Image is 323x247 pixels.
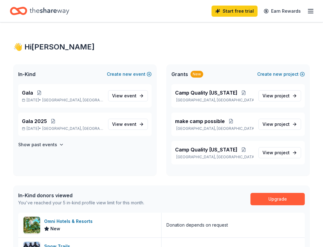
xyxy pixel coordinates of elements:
[22,126,103,131] p: [DATE] •
[42,126,103,131] span: [GEOGRAPHIC_DATA], [GEOGRAPHIC_DATA]
[107,70,152,78] button: Createnewevent
[175,89,237,96] span: Camp Quality [US_STATE]
[22,117,47,125] span: Gala 2025
[275,121,290,127] span: project
[258,119,301,130] a: View project
[175,126,254,131] p: [GEOGRAPHIC_DATA], [GEOGRAPHIC_DATA]
[166,221,228,229] div: Donation depends on request
[18,141,57,148] h4: Show past events
[18,199,144,207] div: You've reached your 5 in-kind profile view limit for this month.
[273,70,282,78] span: new
[22,98,103,103] p: [DATE] •
[22,89,33,96] span: Gala
[10,4,69,18] a: Home
[258,90,301,101] a: View project
[18,141,64,148] button: Show past events
[191,71,203,78] div: New
[175,117,225,125] span: make camp possible
[123,70,132,78] span: new
[42,98,103,103] span: [GEOGRAPHIC_DATA], [GEOGRAPHIC_DATA]
[175,98,254,103] p: [GEOGRAPHIC_DATA], [GEOGRAPHIC_DATA]
[258,147,301,158] a: View project
[108,90,148,101] a: View event
[124,121,136,127] span: event
[262,121,290,128] span: View
[262,149,290,156] span: View
[18,192,144,199] div: In-Kind donors viewed
[175,155,254,160] p: [GEOGRAPHIC_DATA], [GEOGRAPHIC_DATA]
[257,70,305,78] button: Createnewproject
[275,93,290,98] span: project
[13,42,310,52] div: 👋 Hi [PERSON_NAME]
[250,193,305,205] a: Upgrade
[175,146,237,153] span: Camp Quality [US_STATE]
[260,6,304,17] a: Earn Rewards
[275,150,290,155] span: project
[262,92,290,100] span: View
[112,92,136,100] span: View
[108,119,148,130] a: View event
[50,225,60,232] span: New
[212,6,258,17] a: Start free trial
[44,218,95,225] div: Omni Hotels & Resorts
[23,217,40,233] img: Image for Omni Hotels & Resorts
[124,93,136,98] span: event
[171,70,188,78] span: Grants
[112,121,136,128] span: View
[18,70,36,78] span: In-Kind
